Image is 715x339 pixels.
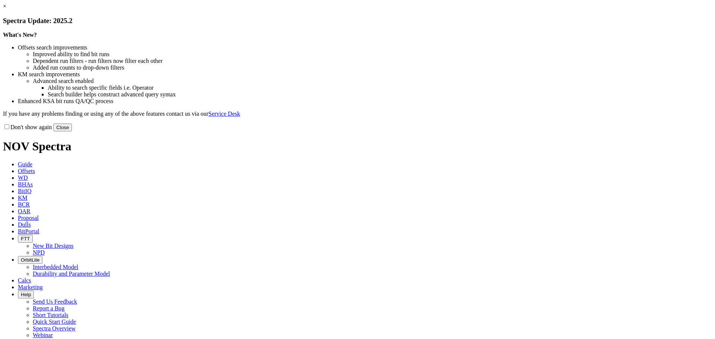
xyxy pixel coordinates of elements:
[18,228,39,234] span: BitPortal
[18,161,32,167] span: Guide
[33,312,69,318] a: Short Tutorials
[48,84,712,91] li: Ability to search specific fields i.e. Operator
[18,181,33,188] span: BHAs
[48,91,712,98] li: Search builder helps construct advanced query syntax
[33,264,78,270] a: Interbedded Model
[3,3,6,9] a: ×
[33,298,77,305] a: Send Us Feedback
[18,208,31,214] span: OAR
[53,124,72,131] button: Close
[18,221,31,228] span: Dulls
[3,32,37,38] strong: What's New?
[18,188,31,194] span: BitIQ
[33,271,110,277] a: Durability and Parameter Model
[33,325,76,332] a: Spectra Overview
[3,17,712,25] h3: Spectra Update: 2025.2
[21,236,30,242] span: FTT
[33,319,76,325] a: Quick Start Guide
[18,98,712,105] li: Enhanced KSA bit runs QA/QC process
[209,111,240,117] a: Service Desk
[18,44,712,51] li: Offsets search improvements
[18,277,31,284] span: Calcs
[3,140,712,153] h1: NOV Spectra
[21,257,39,263] span: OrbitLite
[18,71,712,78] li: KM search improvements
[33,64,712,71] li: Added run counts to drop-down filters
[18,168,35,174] span: Offsets
[4,124,9,129] input: Don't show again
[33,78,712,84] li: Advanced search enabled
[18,215,39,221] span: Proposal
[33,332,53,338] a: Webinar
[33,51,712,58] li: Improved ability to find bit runs
[3,111,712,117] p: If you have any problems finding or using any of the above features contact us via our
[33,58,712,64] li: Dependent run filters - run filters now filter each other
[21,292,31,297] span: Help
[33,305,64,311] a: Report a Bug
[3,124,52,130] label: Don't show again
[18,284,43,290] span: Marketing
[18,175,28,181] span: WD
[18,201,30,208] span: BCR
[33,243,73,249] a: New Bit Designs
[18,195,28,201] span: KM
[33,249,45,256] a: NPD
